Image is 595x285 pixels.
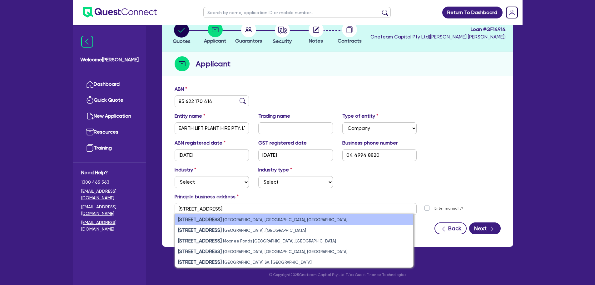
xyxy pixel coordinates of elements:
label: Business phone number [342,139,398,147]
a: Dropdown toggle [504,4,520,21]
button: Security [273,22,292,45]
label: Type of entity [342,112,378,120]
a: Dashboard [81,76,138,92]
small: [GEOGRAPHIC_DATA] [GEOGRAPHIC_DATA], [GEOGRAPHIC_DATA] [223,217,348,222]
a: [EMAIL_ADDRESS][DOMAIN_NAME] [81,204,138,217]
span: Welcome [PERSON_NAME] [80,56,139,64]
small: [GEOGRAPHIC_DATA] SA, [GEOGRAPHIC_DATA] [223,260,312,265]
label: Trading name [258,112,290,120]
strong: [STREET_ADDRESS] [178,227,222,233]
h2: Applicant [196,58,231,69]
a: Quick Quote [81,92,138,108]
label: ABN registered date [175,139,226,147]
p: © Copyright 2025 Oneteam Capital Pty Ltd T/as Quest Finance Technologies [158,272,518,277]
a: [EMAIL_ADDRESS][DOMAIN_NAME] [81,188,138,201]
input: DD / MM / YYYY [175,149,249,161]
a: Training [81,140,138,156]
span: Quotes [173,38,191,44]
span: Oneteam Capital Pty Ltd ( [PERSON_NAME] [PERSON_NAME] ) [370,34,506,40]
label: Enter manually? [434,206,463,211]
input: DD / MM / YYYY [258,149,333,161]
span: Need Help? [81,169,138,176]
span: Applicant [204,38,226,44]
img: quest-connect-logo-blue [83,7,157,18]
img: quick-quote [86,96,94,104]
span: Security [273,38,292,44]
input: Search by name, application ID or mobile number... [203,7,391,18]
a: Resources [81,124,138,140]
label: Entity name [175,112,205,120]
a: Return To Dashboard [442,7,503,18]
img: new-application [86,112,94,120]
span: Loan # QF14914 [370,26,506,33]
span: Contracts [338,38,362,44]
button: Next [469,222,501,234]
label: Industry type [258,166,292,174]
label: Industry [175,166,196,174]
label: GST registered date [258,139,307,147]
small: [GEOGRAPHIC_DATA], [GEOGRAPHIC_DATA] [223,228,306,233]
span: 1300 465 363 [81,179,138,186]
img: icon-menu-close [81,36,93,48]
img: training [86,144,94,152]
button: Back [434,222,467,234]
strong: [STREET_ADDRESS] [178,248,222,254]
a: [EMAIL_ADDRESS][DOMAIN_NAME] [81,219,138,232]
a: New Application [81,108,138,124]
img: resources [86,128,94,136]
button: Quotes [172,22,191,45]
span: Notes [309,38,323,44]
strong: [STREET_ADDRESS] [178,238,222,244]
strong: [STREET_ADDRESS] [178,259,222,265]
small: [GEOGRAPHIC_DATA] [GEOGRAPHIC_DATA], [GEOGRAPHIC_DATA] [223,249,348,254]
small: Moonee Ponds [GEOGRAPHIC_DATA], [GEOGRAPHIC_DATA] [223,239,336,243]
label: Principle business address [175,193,239,201]
strong: [STREET_ADDRESS] [178,216,222,222]
img: abn-lookup icon [240,98,246,104]
label: ABN [175,85,187,93]
span: Guarantors [235,38,262,44]
img: step-icon [175,56,190,71]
